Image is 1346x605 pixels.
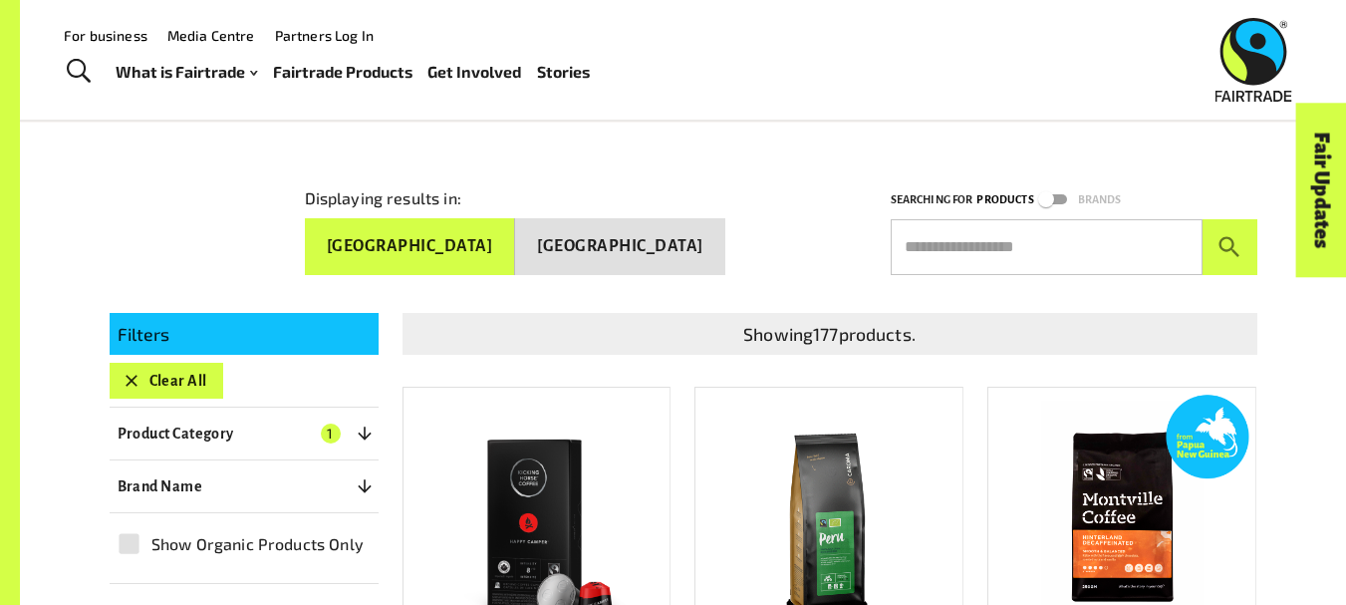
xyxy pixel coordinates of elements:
[54,47,103,97] a: Toggle Search
[118,321,371,347] p: Filters
[110,363,223,399] button: Clear All
[537,58,590,87] a: Stories
[976,190,1033,209] p: Products
[273,58,412,87] a: Fairtrade Products
[305,218,516,274] button: [GEOGRAPHIC_DATA]
[321,424,341,444] span: 1
[110,416,379,452] button: Product Category
[1078,190,1122,209] p: Brands
[305,186,461,210] p: Displaying results in:
[275,27,374,44] a: Partners Log In
[110,468,379,504] button: Brand Name
[515,218,725,274] button: [GEOGRAPHIC_DATA]
[151,532,364,556] span: Show Organic Products Only
[116,58,257,87] a: What is Fairtrade
[891,190,973,209] p: Searching for
[118,474,203,498] p: Brand Name
[118,422,234,446] p: Product Category
[427,58,521,87] a: Get Involved
[167,27,255,44] a: Media Centre
[64,27,147,44] a: For business
[410,321,1249,347] p: Showing 177 products.
[1215,18,1292,102] img: Fairtrade Australia New Zealand logo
